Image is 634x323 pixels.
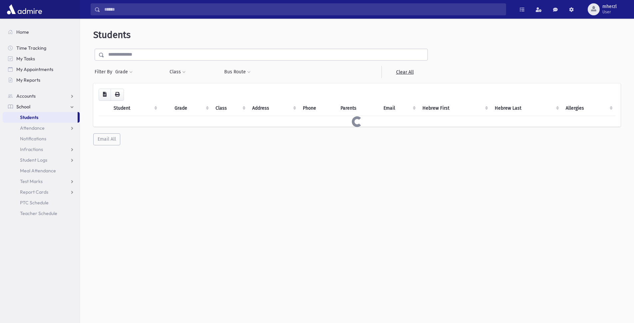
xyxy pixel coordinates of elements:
[20,200,49,206] span: PTC Schedule
[16,93,36,99] span: Accounts
[20,178,43,184] span: Test Marks
[3,91,80,101] a: Accounts
[602,4,617,9] span: mherzl
[381,66,428,78] a: Clear All
[16,66,53,72] span: My Appointments
[20,125,45,131] span: Attendance
[5,3,44,16] img: AdmirePro
[491,101,562,116] th: Hebrew Last
[336,101,379,116] th: Parents
[3,187,80,197] a: Report Cards
[3,53,80,64] a: My Tasks
[171,101,211,116] th: Grade
[3,133,80,144] a: Notifications
[3,155,80,165] a: Student Logs
[110,101,160,116] th: Student
[20,157,47,163] span: Student Logs
[248,101,299,116] th: Address
[224,66,251,78] button: Bus Route
[93,29,131,40] span: Students
[20,168,56,174] span: Meal Attendance
[562,101,615,116] th: Allergies
[3,144,80,155] a: Infractions
[95,68,115,75] span: Filter By
[20,114,38,120] span: Students
[3,208,80,219] a: Teacher Schedule
[16,29,29,35] span: Home
[16,45,46,51] span: Time Tracking
[299,101,336,116] th: Phone
[3,165,80,176] a: Meal Attendance
[111,89,124,101] button: Print
[602,9,617,15] span: User
[212,101,248,116] th: Class
[379,101,418,116] th: Email
[16,104,30,110] span: School
[3,197,80,208] a: PTC Schedule
[3,112,78,123] a: Students
[93,133,120,145] button: Email All
[3,123,80,133] a: Attendance
[20,136,46,142] span: Notifications
[20,146,43,152] span: Infractions
[3,176,80,187] a: Test Marks
[16,77,40,83] span: My Reports
[20,210,57,216] span: Teacher Schedule
[115,66,133,78] button: Grade
[3,43,80,53] a: Time Tracking
[169,66,186,78] button: Class
[99,89,111,101] button: CSV
[20,189,48,195] span: Report Cards
[3,64,80,75] a: My Appointments
[16,56,35,62] span: My Tasks
[3,75,80,85] a: My Reports
[100,3,506,15] input: Search
[418,101,490,116] th: Hebrew First
[3,27,80,37] a: Home
[3,101,80,112] a: School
